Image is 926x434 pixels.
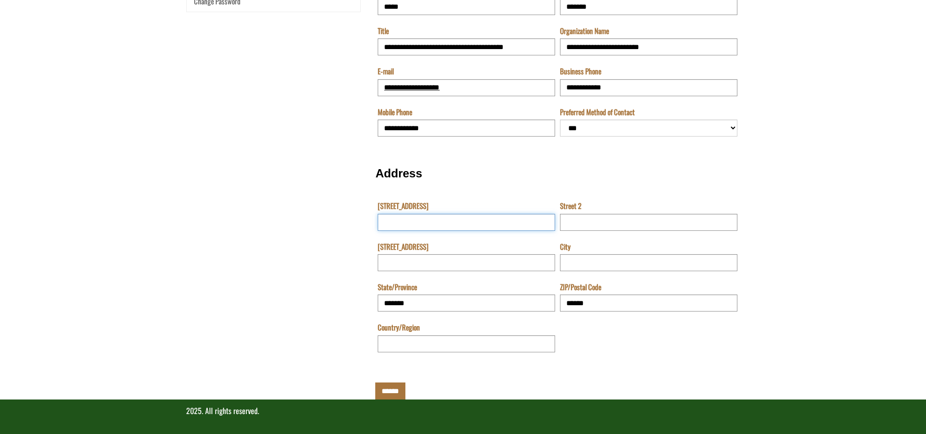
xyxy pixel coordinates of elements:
span: . All rights reserved. [202,405,259,417]
label: Preferred Method of Contact [560,107,635,117]
fieldset: Address [375,157,740,363]
label: Country/Region [378,322,420,332]
label: Street 2 [560,201,581,211]
p: 2025 [186,405,740,417]
label: City [560,242,571,252]
label: [STREET_ADDRESS] [378,242,429,252]
label: State/Province [378,282,417,292]
h3: Address [375,167,740,180]
label: Organization Name [560,26,609,36]
label: Title [378,26,389,36]
label: Business Phone [560,66,601,76]
label: E-mail [378,66,394,76]
label: [STREET_ADDRESS] [378,201,429,211]
label: ZIP/Postal Code [560,282,601,292]
label: Mobile Phone [378,107,412,117]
